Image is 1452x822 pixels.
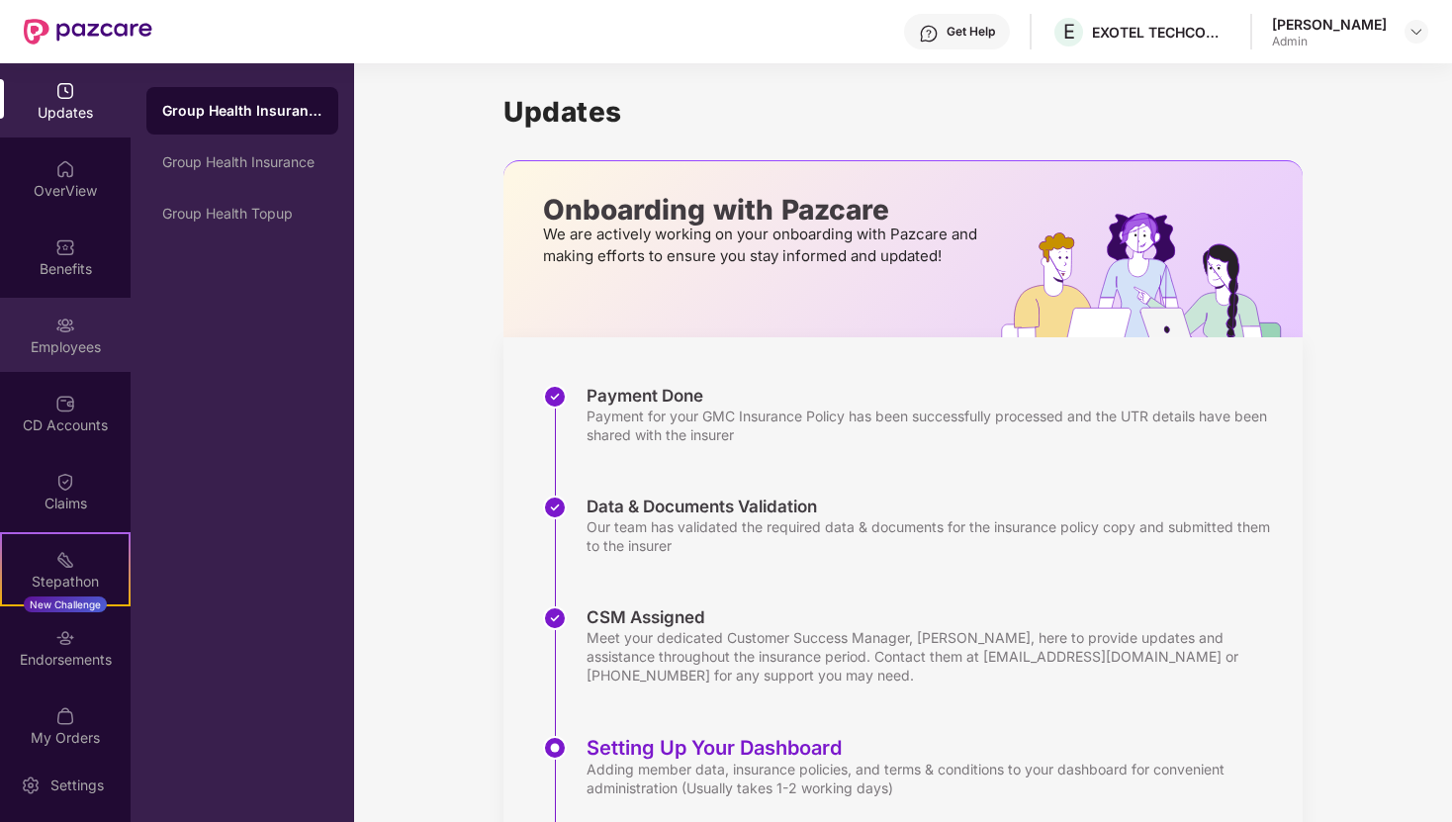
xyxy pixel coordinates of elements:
[55,159,75,179] img: svg+xml;base64,PHN2ZyBpZD0iSG9tZSIgeG1sbnM9Imh0dHA6Ly93d3cudzMub3JnLzIwMDAvc3ZnIiB3aWR0aD0iMjAiIG...
[162,206,322,222] div: Group Health Topup
[587,517,1283,555] div: Our team has validated the required data & documents for the insurance policy copy and submitted ...
[162,154,322,170] div: Group Health Insurance
[1272,34,1387,49] div: Admin
[55,706,75,726] img: svg+xml;base64,PHN2ZyBpZD0iTXlfT3JkZXJzIiBkYXRhLW5hbWU9Ik15IE9yZGVycyIgeG1sbnM9Imh0dHA6Ly93d3cudz...
[587,606,1283,628] div: CSM Assigned
[1063,20,1075,44] span: E
[21,776,41,795] img: svg+xml;base64,PHN2ZyBpZD0iU2V0dGluZy0yMHgyMCIgeG1sbnM9Imh0dHA6Ly93d3cudzMub3JnLzIwMDAvc3ZnIiB3aW...
[55,316,75,335] img: svg+xml;base64,PHN2ZyBpZD0iRW1wbG95ZWVzIiB4bWxucz0iaHR0cDovL3d3dy53My5vcmcvMjAwMC9zdmciIHdpZHRoPS...
[543,736,567,760] img: svg+xml;base64,PHN2ZyBpZD0iU3RlcC1BY3RpdmUtMzJ4MzIiIHhtbG5zPSJodHRwOi8vd3d3LnczLm9yZy8yMDAwL3N2Zy...
[1001,213,1303,337] img: hrOnboarding
[55,550,75,570] img: svg+xml;base64,PHN2ZyB4bWxucz0iaHR0cDovL3d3dy53My5vcmcvMjAwMC9zdmciIHdpZHRoPSIyMSIgaGVpZ2h0PSIyMC...
[503,95,1303,129] h1: Updates
[24,596,107,612] div: New Challenge
[55,472,75,492] img: svg+xml;base64,PHN2ZyBpZD0iQ2xhaW0iIHhtbG5zPSJodHRwOi8vd3d3LnczLm9yZy8yMDAwL3N2ZyIgd2lkdGg9IjIwIi...
[543,606,567,630] img: svg+xml;base64,PHN2ZyBpZD0iU3RlcC1Eb25lLTMyeDMyIiB4bWxucz0iaHR0cDovL3d3dy53My5vcmcvMjAwMC9zdmciIH...
[587,385,1283,407] div: Payment Done
[1272,15,1387,34] div: [PERSON_NAME]
[1092,23,1230,42] div: EXOTEL TECHCOM PRIVATE LIMITED
[587,407,1283,444] div: Payment for your GMC Insurance Policy has been successfully processed and the UTR details have be...
[55,394,75,413] img: svg+xml;base64,PHN2ZyBpZD0iQ0RfQWNjb3VudHMiIGRhdGEtbmFtZT0iQ0QgQWNjb3VudHMiIHhtbG5zPSJodHRwOi8vd3...
[543,496,567,519] img: svg+xml;base64,PHN2ZyBpZD0iU3RlcC1Eb25lLTMyeDMyIiB4bWxucz0iaHR0cDovL3d3dy53My5vcmcvMjAwMC9zdmciIH...
[55,237,75,257] img: svg+xml;base64,PHN2ZyBpZD0iQmVuZWZpdHMiIHhtbG5zPSJodHRwOi8vd3d3LnczLm9yZy8yMDAwL3N2ZyIgd2lkdGg9Ij...
[55,81,75,101] img: svg+xml;base64,PHN2ZyBpZD0iVXBkYXRlZCIgeG1sbnM9Imh0dHA6Ly93d3cudzMub3JnLzIwMDAvc3ZnIiB3aWR0aD0iMj...
[587,628,1283,685] div: Meet your dedicated Customer Success Manager, [PERSON_NAME], here to provide updates and assistan...
[2,572,129,592] div: Stepathon
[587,760,1283,797] div: Adding member data, insurance policies, and terms & conditions to your dashboard for convenient a...
[543,385,567,409] img: svg+xml;base64,PHN2ZyBpZD0iU3RlcC1Eb25lLTMyeDMyIiB4bWxucz0iaHR0cDovL3d3dy53My5vcmcvMjAwMC9zdmciIH...
[162,101,322,121] div: Group Health Insurance
[919,24,939,44] img: svg+xml;base64,PHN2ZyBpZD0iSGVscC0zMngzMiIgeG1sbnM9Imh0dHA6Ly93d3cudzMub3JnLzIwMDAvc3ZnIiB3aWR0aD...
[24,19,152,45] img: New Pazcare Logo
[587,736,1283,760] div: Setting Up Your Dashboard
[45,776,110,795] div: Settings
[543,224,983,267] p: We are actively working on your onboarding with Pazcare and making efforts to ensure you stay inf...
[587,496,1283,517] div: Data & Documents Validation
[55,628,75,648] img: svg+xml;base64,PHN2ZyBpZD0iRW5kb3JzZW1lbnRzIiB4bWxucz0iaHR0cDovL3d3dy53My5vcmcvMjAwMC9zdmciIHdpZH...
[543,201,983,219] p: Onboarding with Pazcare
[947,24,995,40] div: Get Help
[1408,24,1424,40] img: svg+xml;base64,PHN2ZyBpZD0iRHJvcGRvd24tMzJ4MzIiIHhtbG5zPSJodHRwOi8vd3d3LnczLm9yZy8yMDAwL3N2ZyIgd2...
